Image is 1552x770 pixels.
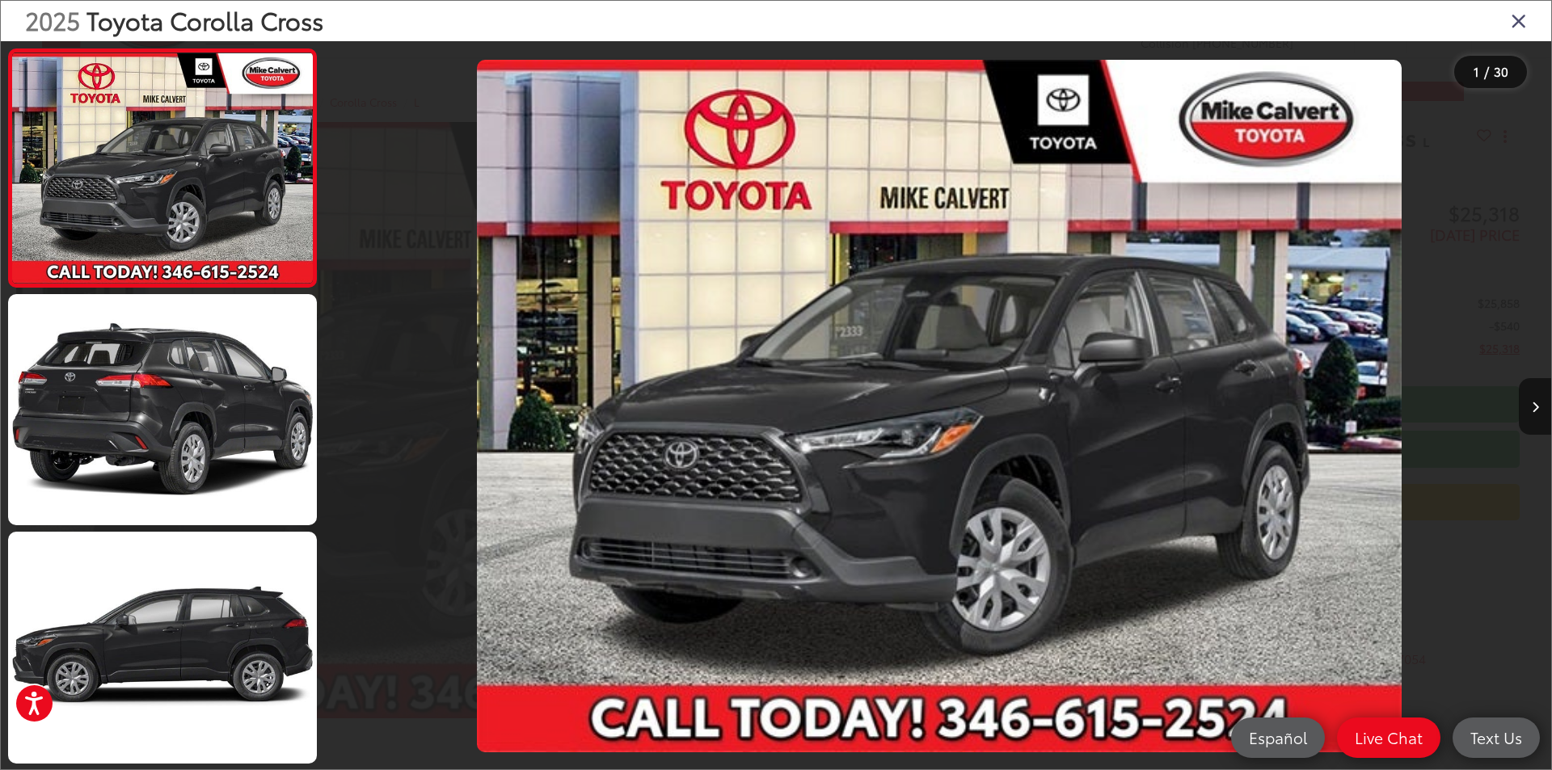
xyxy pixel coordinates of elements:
[1231,717,1325,758] a: Español
[1462,727,1530,747] span: Text Us
[1453,717,1540,758] a: Text Us
[1511,10,1527,31] i: Close gallery
[1347,727,1431,747] span: Live Chat
[1519,378,1551,435] button: Next image
[25,2,80,37] span: 2025
[477,60,1402,753] img: 2025 Toyota Corolla Cross L
[5,530,319,766] img: 2025 Toyota Corolla Cross L
[1482,66,1491,78] span: /
[5,292,319,528] img: 2025 Toyota Corolla Cross L
[1494,62,1508,80] span: 30
[9,53,315,283] img: 2025 Toyota Corolla Cross L
[1241,727,1315,747] span: Español
[86,2,323,37] span: Toyota Corolla Cross
[1474,62,1479,80] span: 1
[1337,717,1440,758] a: Live Chat
[327,60,1551,753] div: 2025 Toyota Corolla Cross L 0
